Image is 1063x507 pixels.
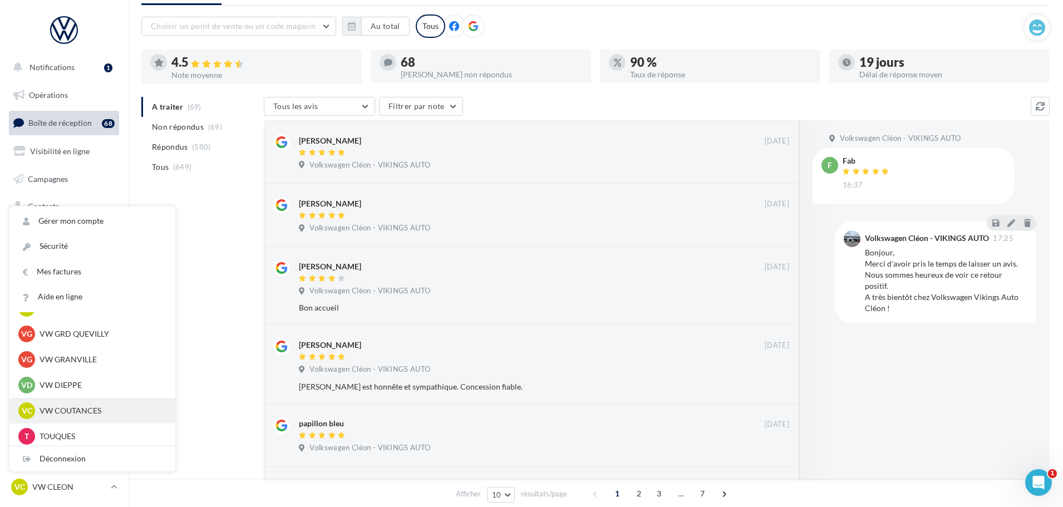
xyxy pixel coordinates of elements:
a: VC VW CLEON [9,476,119,498]
span: VG [21,354,32,365]
a: Médiathèque [7,223,121,246]
button: Filtrer par note [379,97,463,116]
span: Volkswagen Cléon - VIKINGS AUTO [309,443,430,453]
span: Volkswagen Cléon - VIKINGS AUTO [840,134,961,144]
span: Non répondus [152,121,204,132]
span: Répondus [152,141,188,152]
div: [PERSON_NAME] [299,261,361,272]
span: Opérations [29,90,68,100]
span: 2 [630,485,648,503]
span: 1 [608,485,626,503]
p: TOUQUES [40,431,162,442]
a: Campagnes DataOnDemand [7,315,121,348]
span: Volkswagen Cléon - VIKINGS AUTO [309,286,430,296]
span: Boîte de réception [28,118,92,127]
span: 7 [693,485,711,503]
span: [DATE] [765,199,789,209]
a: Visibilité en ligne [7,140,121,163]
span: VC [22,405,32,416]
span: [DATE] [765,420,789,430]
button: 10 [487,487,515,503]
a: Campagnes [7,168,121,191]
button: Notifications 1 [7,56,117,79]
span: Volkswagen Cléon - VIKINGS AUTO [309,160,430,170]
div: Bon accueil [299,302,717,313]
span: VD [21,380,32,391]
div: 68 [401,56,582,68]
span: Contacts [28,201,59,211]
div: papillon bleu [299,418,344,429]
div: Taux de réponse [630,71,811,78]
span: 3 [650,485,668,503]
div: Volkswagen Cléon - VIKINGS AUTO [865,234,989,242]
a: Sécurité [9,234,175,259]
a: Mes factures [9,259,175,284]
div: Déconnexion [9,446,175,471]
div: [PERSON_NAME] [299,135,361,146]
a: Gérer mon compte [9,209,175,234]
p: VW GRD QUEVILLY [40,328,162,339]
span: 17:25 [993,235,1013,242]
span: (649) [173,163,192,171]
iframe: Intercom live chat [1025,469,1052,496]
p: VW CLEON [32,481,106,493]
div: [PERSON_NAME] [299,339,361,351]
div: Note moyenne [171,71,353,79]
div: Fab [843,157,892,165]
div: [PERSON_NAME] est honnête et sympathique. Concession fiable. [299,381,717,392]
span: T [24,431,29,442]
div: 1 [104,63,112,72]
span: Choisir un point de vente ou un code magasin [151,21,316,31]
span: Campagnes [28,174,68,183]
span: VG [21,328,32,339]
span: Notifications [29,62,75,72]
div: 4.5 [171,56,353,69]
div: [PERSON_NAME] [299,198,361,209]
a: Aide en ligne [9,284,175,309]
span: [DATE] [765,341,789,351]
button: Tous les avis [264,97,375,116]
span: [DATE] [765,262,789,272]
div: 19 jours [859,56,1041,68]
a: PLV et print personnalisable [7,278,121,311]
span: (580) [192,142,211,151]
button: Choisir un point de vente ou un code magasin [141,17,336,36]
span: 10 [492,490,501,499]
a: Calendrier [7,250,121,274]
span: Afficher [456,489,481,499]
a: Opérations [7,83,121,107]
p: VW GRANVILLE [40,354,162,365]
span: 16:37 [843,180,863,190]
span: résultats/page [521,489,567,499]
div: [PERSON_NAME] non répondus [401,71,582,78]
span: Visibilité en ligne [30,146,90,156]
a: Boîte de réception68 [7,111,121,135]
p: VW DIEPPE [40,380,162,391]
button: Au total [361,17,410,36]
button: Au total [342,17,410,36]
span: ... [672,485,690,503]
span: Volkswagen Cléon - VIKINGS AUTO [309,365,430,375]
span: F [828,160,832,171]
div: Tous [416,14,445,38]
p: VW COUTANCES [40,405,162,416]
div: Délai de réponse moyen [859,71,1041,78]
div: Bonjour, Merci d'avoir pris le temps de laisser un avis. Nous sommes heureux de voir ce retour po... [865,247,1027,314]
span: 1 [1048,469,1057,478]
span: Volkswagen Cléon - VIKINGS AUTO [309,223,430,233]
span: [DATE] [765,136,789,146]
span: VC [14,481,25,493]
div: 68 [102,119,115,128]
span: Tous [152,161,169,173]
span: Tous les avis [273,101,318,111]
div: 90 % [630,56,811,68]
span: (69) [208,122,222,131]
a: Contacts [7,195,121,218]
